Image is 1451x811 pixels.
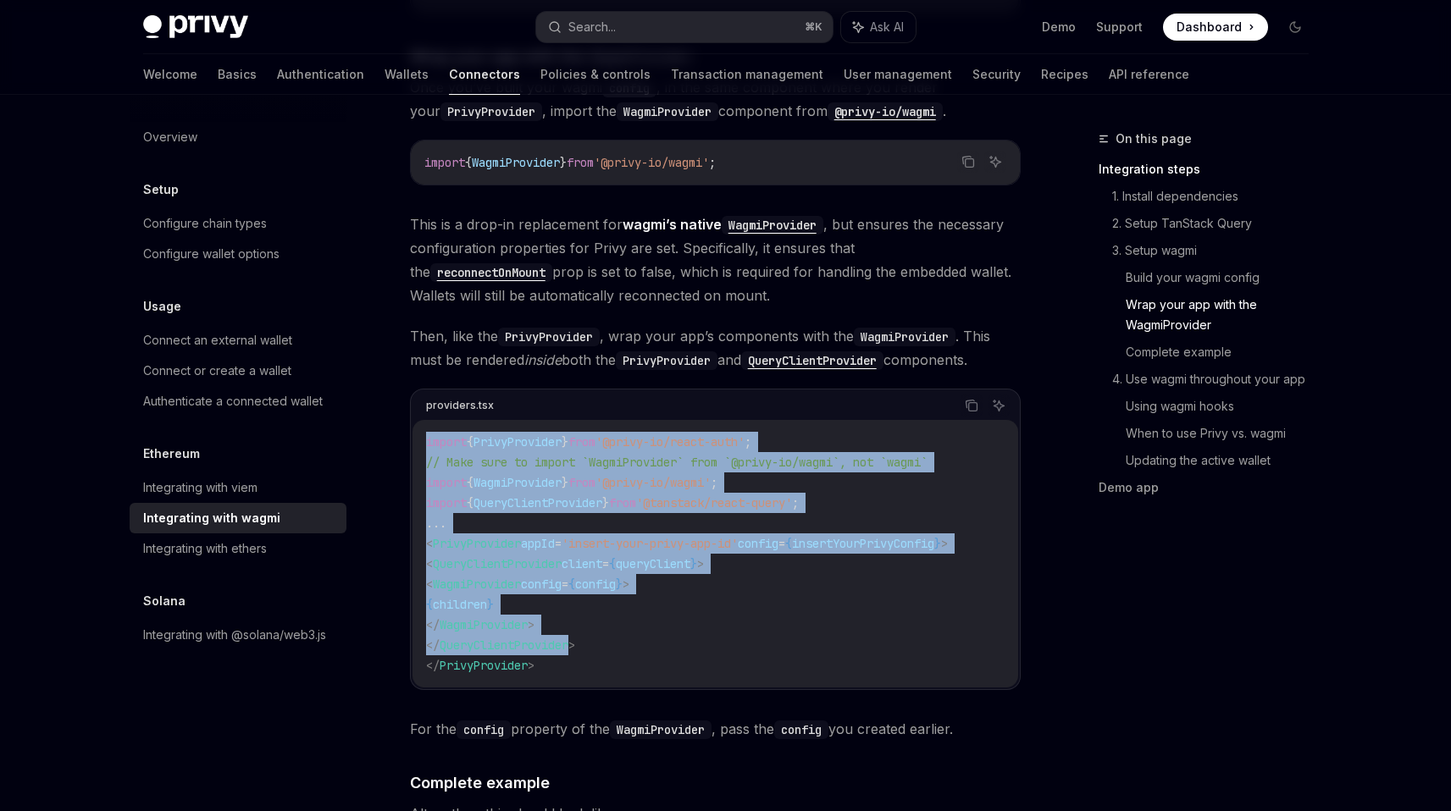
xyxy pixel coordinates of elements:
[143,508,280,528] div: Integrating with wagmi
[410,771,550,794] span: Complete example
[143,54,197,95] a: Welcome
[984,151,1006,173] button: Ask AI
[1109,54,1189,95] a: API reference
[774,720,828,739] code: config
[671,54,823,95] a: Transaction management
[528,658,534,673] span: >
[616,577,623,592] span: }
[426,637,440,653] span: </
[467,475,474,490] span: {
[690,556,697,571] span: }
[870,19,904,36] span: Ask AI
[130,386,346,417] a: Authenticate a connected wallet
[487,597,494,612] span: }
[555,536,562,551] span: =
[143,391,323,411] div: Authenticate a connected wallet
[524,351,562,368] em: inside
[143,625,326,645] div: Integrating with @solana/web3.js
[562,536,738,551] span: 'insert-your-privy-app-id'
[143,538,267,559] div: Integrating with ethers
[440,617,528,632] span: WagmiProvider
[785,536,792,551] span: {
[1099,156,1322,183] a: Integration steps
[143,296,181,317] h5: Usage
[1126,447,1322,474] a: Updating the active wallet
[711,475,717,490] span: ;
[828,102,943,121] code: @privy-io/wagmi
[426,495,467,510] span: import
[143,244,280,264] div: Configure wallet options
[426,455,928,470] span: // Make sure to import `WagmiProvider` from `@privy-io/wagmi`, not `wagmi`
[792,495,799,510] span: ;
[988,394,1010,417] button: Ask AI
[130,239,346,269] a: Configure wallet options
[521,577,562,592] span: config
[457,720,511,739] code: config
[426,536,433,551] span: <
[575,577,616,592] span: config
[1163,14,1268,41] a: Dashboard
[536,12,833,42] button: Search...⌘K
[568,17,616,37] div: Search...
[130,472,346,503] a: Integrating with viem
[616,556,690,571] span: queryClient
[143,591,186,611] h5: Solana
[972,54,1021,95] a: Security
[745,434,751,450] span: ;
[540,54,651,95] a: Policies & controls
[1041,54,1088,95] a: Recipes
[130,503,346,533] a: Integrating with wagmi
[697,556,704,571] span: >
[1126,291,1322,339] a: Wrap your app with the WagmiProvider
[440,658,528,673] span: PrivyProvider
[130,325,346,356] a: Connect an external wallet
[844,54,952,95] a: User management
[410,75,1021,123] span: Once you’ve built your wagmi , in the same component where you render your , import the component...
[433,536,521,551] span: PrivyProvider
[467,495,474,510] span: {
[595,475,711,490] span: '@privy-io/wagmi'
[143,127,197,147] div: Overview
[474,495,602,510] span: QueryClientProvider
[440,102,542,121] code: PrivyProvider
[426,597,433,612] span: {
[854,328,955,346] code: WagmiProvider
[841,12,916,42] button: Ask AI
[440,637,568,653] span: QueryClientProvider
[567,155,594,170] span: from
[426,577,433,592] span: <
[562,434,568,450] span: }
[410,212,1021,307] span: This is a drop-in replacement for , but ensures the necessary configuration properties for Privy ...
[433,556,562,571] span: QueryClientProvider
[562,577,568,592] span: =
[143,179,179,200] h5: Setup
[426,617,440,632] span: </
[941,536,948,551] span: >
[410,324,1021,372] span: Then, like the , wrap your app’s components with the . This must be rendered both the and compone...
[562,556,602,571] span: client
[709,155,716,170] span: ;
[433,597,487,612] span: children
[602,495,609,510] span: }
[130,122,346,152] a: Overview
[722,216,823,234] code: WagmiProvider
[467,434,474,450] span: {
[623,216,823,233] a: wagmi’s nativeWagmiProvider
[277,54,364,95] a: Authentication
[1099,474,1322,501] a: Demo app
[617,102,718,121] code: WagmiProvider
[474,475,562,490] span: WagmiProvider
[1177,19,1242,36] span: Dashboard
[568,637,575,653] span: >
[465,155,472,170] span: {
[449,54,520,95] a: Connectors
[1112,183,1322,210] a: 1. Install dependencies
[143,477,258,498] div: Integrating with viem
[218,54,257,95] a: Basics
[1126,339,1322,366] a: Complete example
[424,155,465,170] span: import
[433,577,521,592] span: WagmiProvider
[1112,237,1322,264] a: 3. Setup wagmi
[1096,19,1143,36] a: Support
[410,717,1021,741] span: For the property of the , pass the you created earlier.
